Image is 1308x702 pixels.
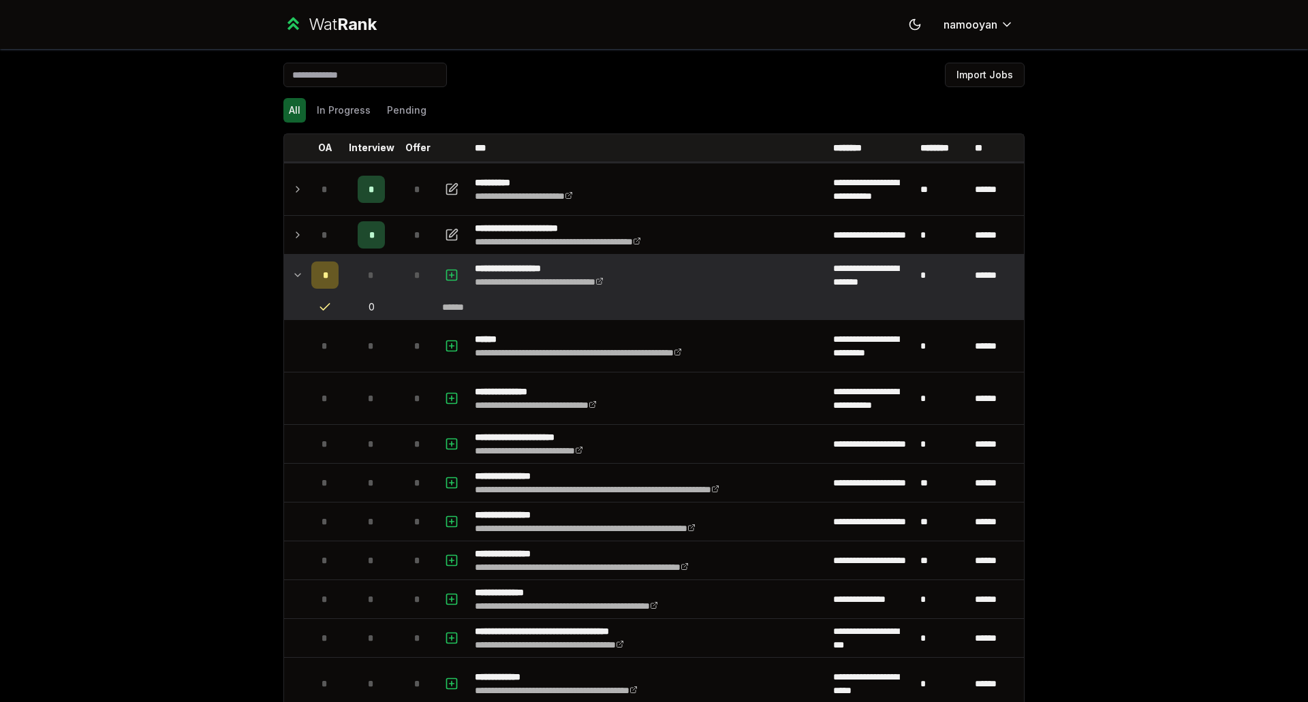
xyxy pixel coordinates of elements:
[283,14,377,35] a: WatRank
[349,141,394,155] p: Interview
[405,141,431,155] p: Offer
[933,12,1025,37] button: namooyan
[311,98,376,123] button: In Progress
[318,141,332,155] p: OA
[344,295,399,319] td: 0
[945,63,1025,87] button: Import Jobs
[944,16,997,33] span: namooyan
[337,14,377,34] span: Rank
[309,14,377,35] div: Wat
[381,98,432,123] button: Pending
[283,98,306,123] button: All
